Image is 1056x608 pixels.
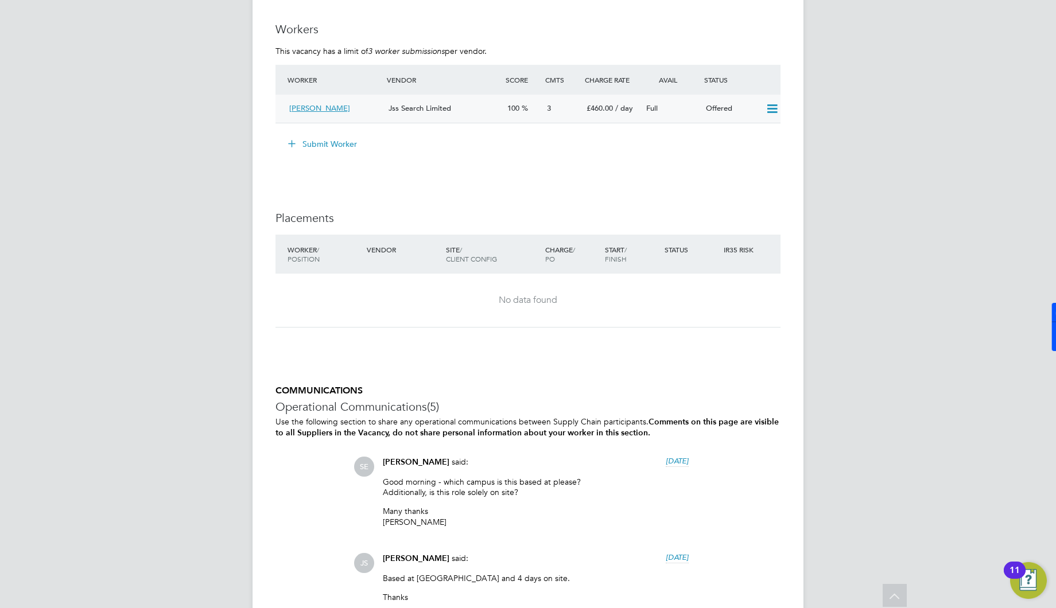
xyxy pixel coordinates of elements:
[582,69,642,90] div: Charge Rate
[452,553,468,563] span: said:
[384,69,503,90] div: Vendor
[383,554,449,563] span: [PERSON_NAME]
[1010,562,1047,599] button: Open Resource Center, 11 new notifications
[285,239,364,269] div: Worker
[666,552,689,562] span: [DATE]
[287,294,769,306] div: No data found
[383,506,689,527] p: Many thanks [PERSON_NAME]
[383,457,449,467] span: [PERSON_NAME]
[275,416,781,438] p: Use the following section to share any operational communications between Supply Chain participants.
[666,456,689,466] span: [DATE]
[389,103,451,113] span: Jss Search Limited
[288,245,320,263] span: / Position
[383,592,689,602] p: Thanks
[662,239,721,260] div: Status
[280,135,366,153] button: Submit Worker
[364,239,443,260] div: Vendor
[1010,570,1020,585] div: 11
[602,239,662,269] div: Start
[383,573,689,583] p: Based at [GEOGRAPHIC_DATA] and 4 days on site.
[368,46,445,56] em: 3 worker submissions
[275,417,779,438] b: Comments on this page are visible to all Suppliers in the Vacancy, do not share personal informat...
[545,245,575,263] span: / PO
[587,103,613,113] span: £460.00
[383,477,689,497] p: Good morning - which campus is this based at please? Additionally, is this role solely on site?
[289,103,350,113] span: [PERSON_NAME]
[642,69,701,90] div: Avail
[507,103,519,113] span: 100
[446,245,497,263] span: / Client Config
[275,385,781,397] h5: COMMUNICATIONS
[701,99,761,118] div: Offered
[285,69,384,90] div: Worker
[443,239,542,269] div: Site
[615,103,633,113] span: / day
[503,69,542,90] div: Score
[542,239,602,269] div: Charge
[354,457,374,477] span: SE
[275,211,781,225] h3: Placements
[275,46,781,56] p: This vacancy has a limit of per vendor.
[452,457,468,467] span: said:
[275,399,781,414] h3: Operational Communications
[605,245,627,263] span: / Finish
[701,69,781,90] div: Status
[721,239,760,260] div: IR35 Risk
[275,22,781,37] h3: Workers
[427,399,439,414] span: (5)
[354,553,374,573] span: JS
[646,103,658,113] span: Full
[547,103,551,113] span: 3
[542,69,582,90] div: Cmts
